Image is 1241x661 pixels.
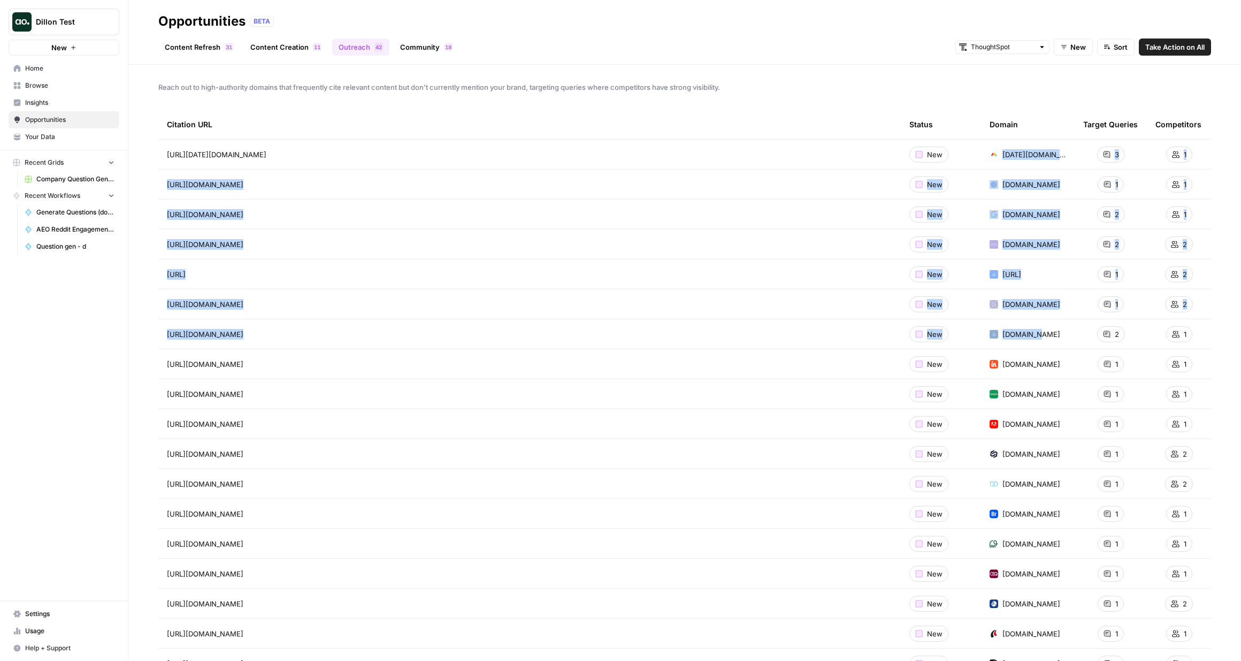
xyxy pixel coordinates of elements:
[1115,479,1118,489] span: 1
[1002,628,1060,639] span: [DOMAIN_NAME]
[927,539,943,549] span: New
[990,150,998,159] img: j0006o4w6wdac5z8yzb60vbgsr6k
[1115,449,1118,459] span: 1
[376,43,379,51] span: 4
[990,570,998,578] img: wzkvhukvyis4iz6fwi42388od7r3
[1115,299,1118,310] span: 1
[990,240,998,249] img: 3yr544i0tebs74qc0sfnin8u6kbl
[167,539,243,549] span: [URL][DOMAIN_NAME]
[25,115,114,125] span: Opportunities
[25,81,114,90] span: Browse
[250,16,274,27] div: BETA
[445,43,448,51] span: 1
[1054,39,1093,56] button: New
[9,60,119,77] a: Home
[990,450,998,458] img: 2v09ndwa7uvy52u3m3hq62xtlo6n
[1002,299,1060,310] span: [DOMAIN_NAME]
[1183,299,1187,310] span: 2
[444,43,453,51] div: 18
[1115,269,1118,280] span: 1
[1184,509,1186,519] span: 1
[1002,509,1060,519] span: [DOMAIN_NAME]
[167,329,243,340] span: [URL][DOMAIN_NAME]
[1115,419,1118,429] span: 1
[927,389,943,399] span: New
[927,299,943,310] span: New
[1115,628,1118,639] span: 1
[1002,389,1060,399] span: [DOMAIN_NAME]
[313,43,321,51] div: 11
[167,419,243,429] span: [URL][DOMAIN_NAME]
[167,449,243,459] span: [URL][DOMAIN_NAME]
[167,628,243,639] span: [URL][DOMAIN_NAME]
[332,39,389,56] a: Outreach42
[167,568,243,579] span: [URL][DOMAIN_NAME]
[927,209,943,220] span: New
[1083,110,1138,139] div: Target Queries
[226,43,229,51] span: 3
[1002,329,1060,340] span: [DOMAIN_NAME]
[1184,419,1186,429] span: 1
[990,420,998,428] img: eqzcz4tzlr7ve7xmt41l933d2ra3
[1184,209,1186,220] span: 1
[9,9,119,35] button: Workspace: Dillon Test
[167,359,243,370] span: [URL][DOMAIN_NAME]
[909,110,933,139] div: Status
[990,180,998,189] img: b4r6qllt21d7rsic2q5oz6otv31h
[1002,269,1021,280] span: [URL]
[225,43,233,51] div: 31
[9,111,119,128] a: Opportunities
[36,207,114,217] span: Generate Questions (don't use)
[25,64,114,73] span: Home
[1002,568,1060,579] span: [DOMAIN_NAME]
[158,13,246,30] div: Opportunities
[990,210,998,219] img: of8ls1zj6z6n7tmi8ays0tqr7s1n
[25,158,64,167] span: Recent Grids
[374,43,383,51] div: 42
[990,110,1018,139] div: Domain
[1115,389,1118,399] span: 1
[394,39,459,56] a: Community18
[1115,179,1118,190] span: 1
[25,191,80,201] span: Recent Workflows
[9,605,119,622] a: Settings
[990,270,998,279] img: 1yjohrcxspzwryap9zh24s6kzslg
[36,242,114,251] span: Question gen - d
[1115,568,1118,579] span: 1
[20,171,119,188] a: Company Question Generation
[1184,389,1186,399] span: 1
[990,480,998,488] img: f93tx5sj9czikqr3n08k6f24k32g
[379,43,382,51] span: 2
[167,509,243,519] span: [URL][DOMAIN_NAME]
[167,598,243,609] span: [URL][DOMAIN_NAME]
[9,77,119,94] a: Browse
[927,239,943,250] span: New
[1115,539,1118,549] span: 1
[1115,329,1119,340] span: 2
[1002,179,1060,190] span: [DOMAIN_NAME]
[25,609,114,619] span: Settings
[9,188,119,204] button: Recent Workflows
[36,225,114,234] span: AEO Reddit Engagement - Fork
[1155,110,1201,139] div: Competitors
[1184,149,1186,160] span: 1
[927,509,943,519] span: New
[1184,179,1186,190] span: 1
[167,149,266,160] span: [URL][DATE][DOMAIN_NAME]
[25,626,114,636] span: Usage
[1184,359,1186,370] span: 1
[25,643,114,653] span: Help + Support
[927,179,943,190] span: New
[1183,239,1187,250] span: 2
[927,568,943,579] span: New
[244,39,328,56] a: Content Creation11
[9,640,119,657] button: Help + Support
[1139,39,1211,56] button: Take Action on All
[1184,568,1186,579] span: 1
[20,238,119,255] a: Question gen - d
[1184,628,1186,639] span: 1
[1145,42,1205,52] span: Take Action on All
[36,174,114,184] span: Company Question Generation
[1002,449,1060,459] span: [DOMAIN_NAME]
[158,82,1211,93] span: Reach out to high-authority domains that frequently cite relevant content but don't currently men...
